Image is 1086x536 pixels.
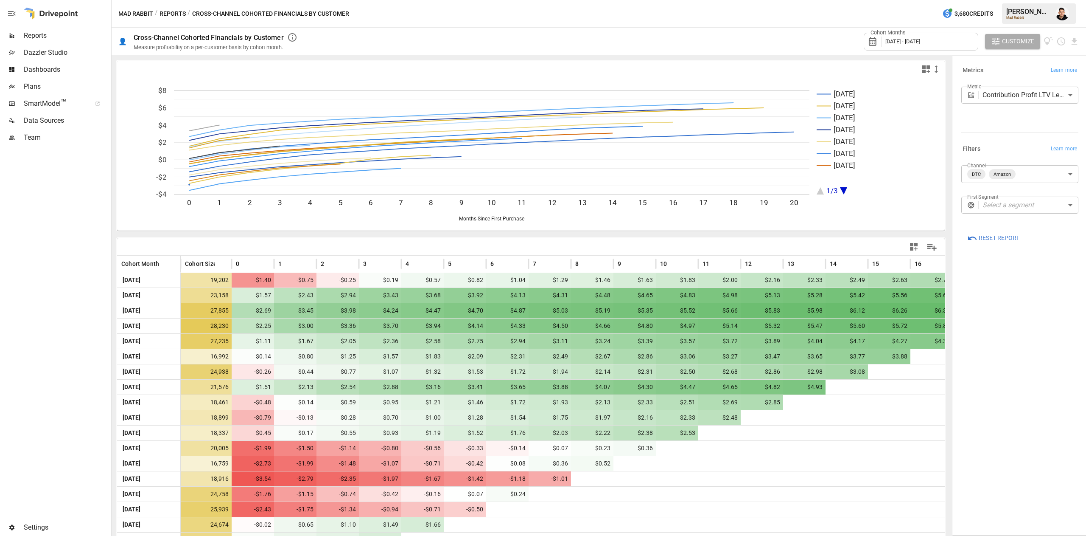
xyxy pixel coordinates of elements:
text: 20 [790,198,798,207]
span: 6 [490,260,494,268]
span: $1.93 [533,395,569,410]
text: $4 [158,121,167,130]
span: -$0.79 [236,410,272,425]
span: $0.95 [363,395,400,410]
span: Reports [24,31,109,41]
span: 23,158 [185,288,230,303]
text: [DATE] [834,90,855,98]
button: Sort [880,258,892,270]
h6: Metrics [963,66,983,75]
h6: Filters [963,144,980,154]
button: Sort [367,258,379,270]
span: 12 [745,260,752,268]
span: 24,938 [185,364,230,379]
div: Contribution Profit LTV Less Blended CAC [982,87,1078,104]
span: $1.46 [448,395,484,410]
span: $1.29 [533,273,569,288]
span: -$0.75 [278,273,315,288]
img: Francisco Sanchez [1055,7,1069,20]
span: $3.68 [406,288,442,303]
span: $4.87 [490,303,527,318]
span: $4.80 [618,319,654,333]
span: $4.83 [660,288,697,303]
span: $4.13 [490,288,527,303]
span: -$0.13 [278,410,315,425]
svg: A chart. [117,78,932,231]
span: $5.19 [575,303,612,318]
span: $4.04 [787,334,824,349]
button: Sort [837,258,849,270]
span: [DATE] [121,273,176,288]
button: Download report [1069,37,1079,46]
button: Customize [985,34,1040,49]
span: $0.19 [363,273,400,288]
text: 3 [278,198,282,207]
text: 13 [578,198,587,207]
span: $1.53 [448,364,484,379]
span: $0.70 [363,410,400,425]
div: / [155,8,158,19]
span: $0.14 [278,395,315,410]
span: [DATE] [121,410,176,425]
span: $4.33 [490,319,527,333]
span: $0.77 [321,364,357,379]
span: ™ [61,97,67,108]
button: View documentation [1044,34,1053,49]
span: [DATE] - [DATE] [885,38,920,45]
span: 18,899 [185,410,230,425]
span: $2.75 [448,334,484,349]
span: $2.16 [745,273,781,288]
text: 16 [669,198,677,207]
span: $4.97 [660,319,697,333]
span: [DATE] [121,380,176,395]
span: [DATE] [121,364,176,379]
span: Team [24,133,109,143]
div: / [188,8,190,19]
span: $2.13 [575,395,612,410]
span: $2.67 [575,349,612,364]
div: [PERSON_NAME] [1006,8,1050,16]
span: $2.58 [406,334,442,349]
span: -$0.45 [236,426,272,440]
button: Sort [410,258,422,270]
span: Amazon [990,169,1014,179]
text: 2 [248,198,252,207]
span: $2.74 [915,273,951,288]
span: $2.05 [321,334,357,349]
span: $1.25 [321,349,357,364]
span: $2.94 [490,334,527,349]
span: $2.69 [703,395,739,410]
span: $3.24 [575,334,612,349]
button: Sort [622,258,634,270]
span: Cohort Size [185,260,217,268]
span: 1 [278,260,282,268]
button: Sort [452,258,464,270]
span: $1.28 [448,410,484,425]
div: Mad Rabbit [1006,16,1050,20]
text: $2 [158,138,167,147]
span: $3.45 [278,303,315,318]
span: $5.83 [745,303,781,318]
span: $1.97 [575,410,612,425]
span: $4.48 [575,288,612,303]
text: $6 [158,104,167,112]
text: 0 [187,198,191,207]
span: $2.14 [575,364,612,379]
button: Sort [795,258,807,270]
span: $5.82 [915,319,951,333]
text: 1/3 [826,186,838,195]
button: Reset Report [961,231,1025,246]
span: $4.17 [830,334,866,349]
span: $3.11 [533,334,569,349]
span: $5.98 [787,303,824,318]
button: Sort [325,258,337,270]
span: $2.86 [745,364,781,379]
span: $4.07 [575,380,612,395]
text: 10 [487,198,496,207]
span: $6.26 [872,303,909,318]
span: $4.47 [660,380,697,395]
span: 8 [575,260,579,268]
span: $0.82 [448,273,484,288]
button: Sort [240,258,252,270]
span: $3.65 [787,349,824,364]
